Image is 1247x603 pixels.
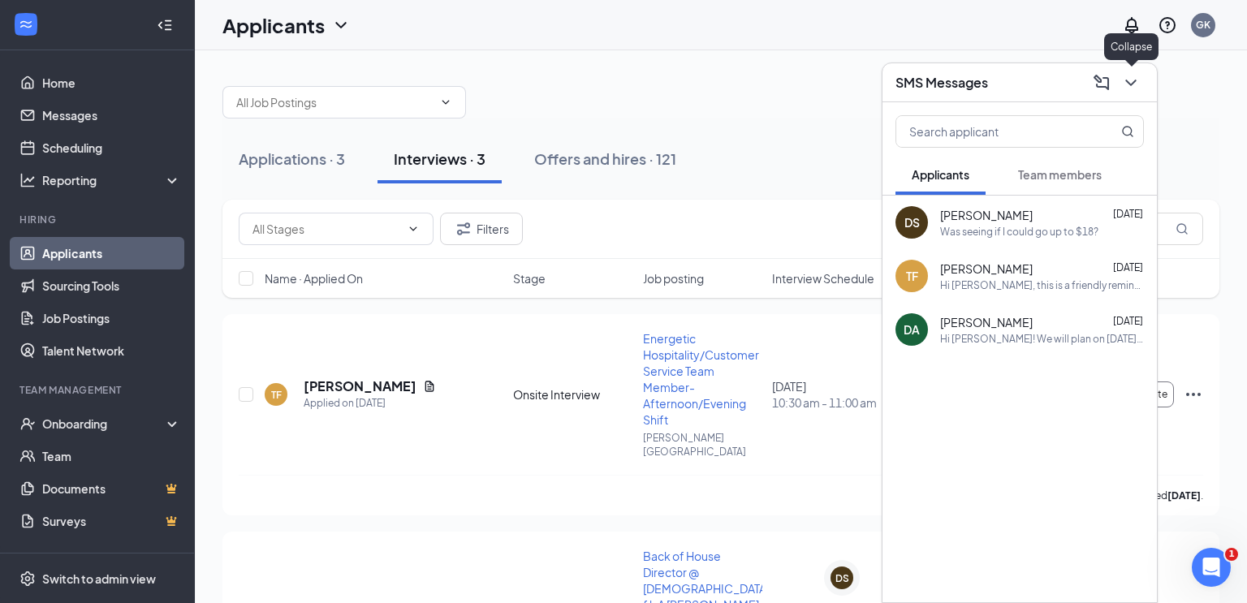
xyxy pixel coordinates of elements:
[331,15,351,35] svg: ChevronDown
[1118,70,1144,96] button: ChevronDown
[252,220,400,238] input: All Stages
[1104,33,1159,60] div: Collapse
[19,213,178,226] div: Hiring
[1225,548,1238,561] span: 1
[304,377,416,395] h5: [PERSON_NAME]
[1176,222,1189,235] svg: MagnifyingGlass
[42,571,156,587] div: Switch to admin view
[896,116,1089,147] input: Search applicant
[407,222,420,235] svg: ChevronDown
[42,472,181,505] a: DocumentsCrown
[1089,70,1115,96] button: ComposeMessage
[1092,73,1111,93] svg: ComposeMessage
[513,386,632,403] div: Onsite Interview
[42,440,181,472] a: Team
[835,571,849,585] div: DS
[1018,167,1102,182] span: Team members
[19,383,178,397] div: Team Management
[454,219,473,239] svg: Filter
[19,416,36,432] svg: UserCheck
[19,571,36,587] svg: Settings
[236,93,433,111] input: All Job Postings
[157,17,173,33] svg: Collapse
[42,269,181,302] a: Sourcing Tools
[1122,15,1141,35] svg: Notifications
[19,172,36,188] svg: Analysis
[772,270,874,286] span: Interview Schedule
[42,99,181,131] a: Messages
[265,270,363,286] span: Name · Applied On
[1167,489,1201,502] b: [DATE]
[904,321,920,338] div: DA
[940,261,1033,277] span: [PERSON_NAME]
[772,378,891,411] div: [DATE]
[1192,548,1231,587] iframe: Intercom live chat
[304,395,436,411] div: Applied on [DATE]
[440,213,523,245] button: Filter Filters
[42,505,181,537] a: SurveysCrown
[42,172,182,188] div: Reporting
[394,149,485,169] div: Interviews · 3
[1121,125,1134,138] svg: MagnifyingGlass
[912,167,969,182] span: Applicants
[513,270,546,286] span: Stage
[271,388,282,402] div: TF
[1113,261,1143,274] span: [DATE]
[42,416,167,432] div: Onboarding
[643,270,704,286] span: Job posting
[42,302,181,334] a: Job Postings
[1196,18,1210,32] div: GK
[906,268,918,284] div: TF
[439,96,452,109] svg: ChevronDown
[772,394,891,411] span: 10:30 am - 11:00 am
[239,149,345,169] div: Applications · 3
[42,237,181,269] a: Applicants
[42,67,181,99] a: Home
[940,332,1144,346] div: Hi [PERSON_NAME]! We will plan on [DATE] from 4-7. Please see your email for more information on ...
[1158,15,1177,35] svg: QuestionInfo
[1184,385,1203,404] svg: Ellipses
[534,149,676,169] div: Offers and hires · 121
[940,207,1033,223] span: [PERSON_NAME]
[904,214,920,230] div: DS
[895,74,988,92] h3: SMS Messages
[940,225,1098,239] div: Was seeing if I could go up to $18?
[222,11,325,39] h1: Applicants
[1113,208,1143,220] span: [DATE]
[940,278,1144,292] div: Hi [PERSON_NAME], this is a friendly reminder. Your interview with [DEMOGRAPHIC_DATA]-fil-A for E...
[1121,73,1141,93] svg: ChevronDown
[643,331,759,427] span: Energetic Hospitality/Customer Service Team Member- Afternoon/Evening Shift
[423,380,436,393] svg: Document
[1113,315,1143,327] span: [DATE]
[940,314,1033,330] span: [PERSON_NAME]
[42,131,181,164] a: Scheduling
[18,16,34,32] svg: WorkstreamLogo
[42,334,181,367] a: Talent Network
[643,431,762,459] p: [PERSON_NAME][GEOGRAPHIC_DATA]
